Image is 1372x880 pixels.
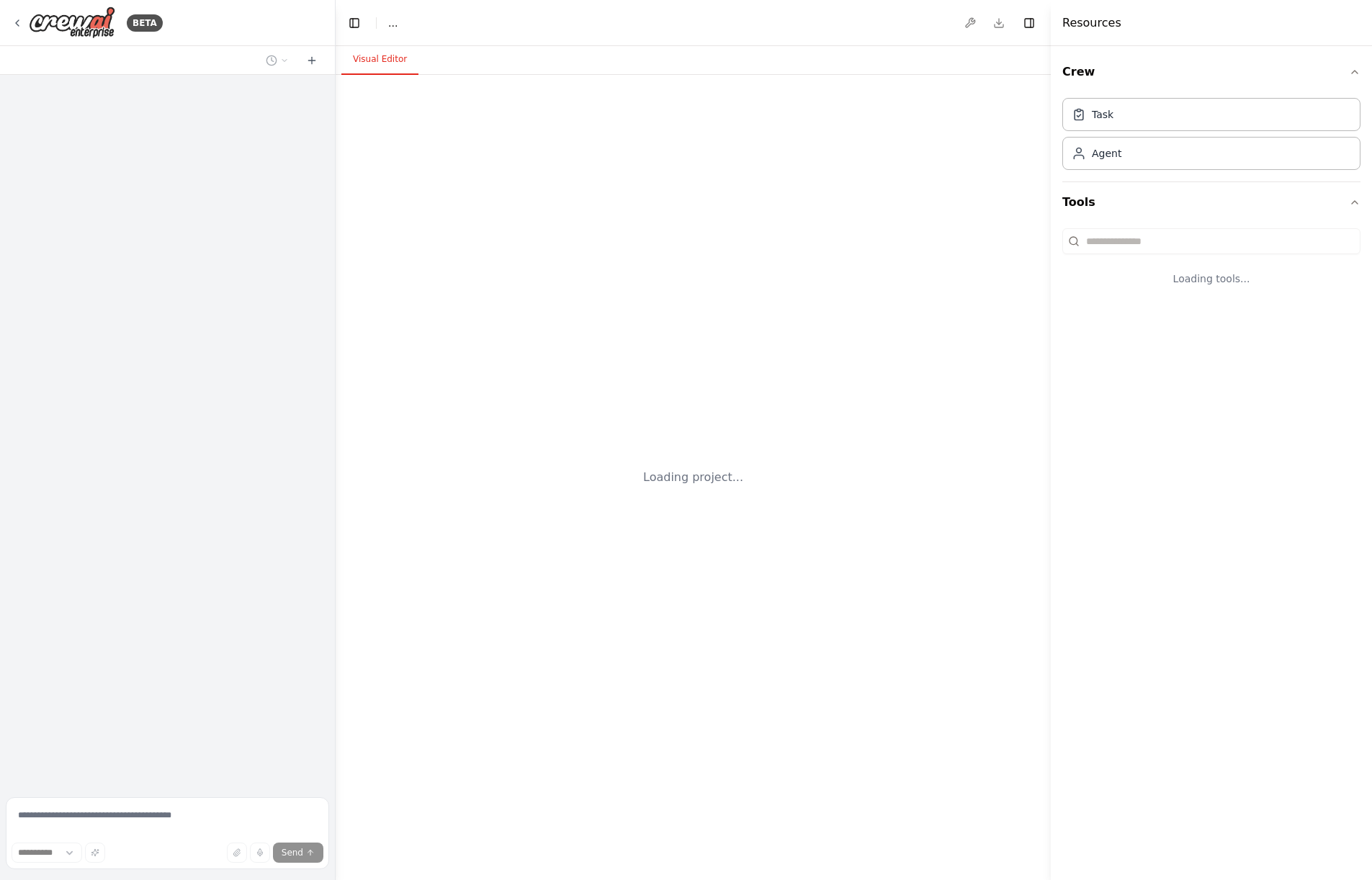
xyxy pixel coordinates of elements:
button: Start a new chat [300,52,323,69]
div: BETA [127,14,163,32]
button: Hide left sidebar [344,13,364,33]
button: Visual Editor [341,45,418,75]
button: Click to speak your automation idea [250,843,270,863]
nav: breadcrumb [388,16,398,30]
button: Upload files [227,843,247,863]
div: Agent [1092,146,1121,161]
button: Switch to previous chat [260,52,295,69]
span: Send [282,847,303,858]
h4: Resources [1062,14,1121,32]
div: Loading tools... [1062,260,1360,297]
button: Tools [1062,182,1360,223]
button: Send [273,843,323,863]
div: Task [1092,107,1113,122]
span: ... [388,16,398,30]
button: Crew [1062,52,1360,92]
div: Loading project... [643,469,743,486]
button: Improve this prompt [85,843,105,863]
img: Logo [29,6,115,39]
div: Tools [1062,223,1360,309]
button: Hide right sidebar [1019,13,1039,33]
div: Crew [1062,92,1360,181]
